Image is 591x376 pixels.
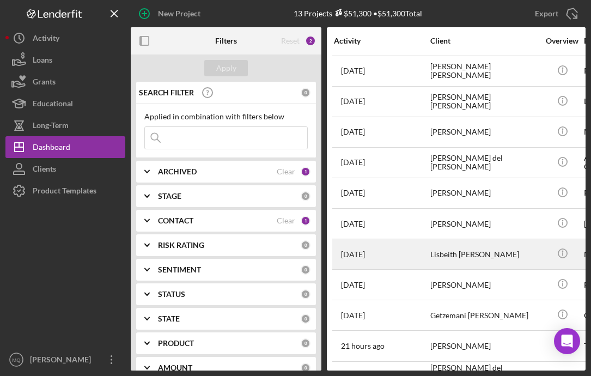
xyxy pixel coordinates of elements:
[158,216,193,225] b: CONTACT
[542,37,583,45] div: Overview
[332,9,371,18] div: $51,300
[341,342,385,350] time: 2025-09-10 17:49
[158,241,204,250] b: RISK RATING
[158,167,197,176] b: ARCHIVED
[215,37,237,45] b: Filters
[158,265,201,274] b: SENTIMENT
[277,167,295,176] div: Clear
[301,88,310,98] div: 0
[158,3,200,25] div: New Project
[341,128,365,136] time: 2025-08-19 23:36
[5,158,125,180] button: Clients
[5,114,125,136] button: Long-Term
[144,112,308,121] div: Applied in combination with filters below
[430,270,539,299] div: [PERSON_NAME]
[341,220,365,228] time: 2025-09-09 22:20
[341,158,365,167] time: 2025-08-14 19:05
[341,189,365,197] time: 2025-08-11 03:58
[305,35,316,46] div: 2
[281,37,300,45] div: Reset
[12,357,20,363] text: MQ
[341,97,365,106] time: 2025-08-29 17:57
[301,314,310,324] div: 0
[430,179,539,208] div: [PERSON_NAME]
[5,49,125,71] button: Loans
[430,87,539,116] div: [PERSON_NAME] [PERSON_NAME]
[5,71,125,93] button: Grants
[554,328,580,354] div: Open Intercom Messenger
[33,180,96,204] div: Product Templates
[301,338,310,348] div: 0
[341,311,365,320] time: 2025-08-31 21:17
[158,192,181,201] b: STAGE
[5,349,125,371] button: MQ[PERSON_NAME]
[33,136,70,161] div: Dashboard
[5,27,125,49] button: Activity
[27,349,98,373] div: [PERSON_NAME]
[301,216,310,226] div: 1
[216,60,236,76] div: Apply
[430,37,539,45] div: Client
[139,88,194,97] b: SEARCH FILTER
[301,363,310,373] div: 0
[5,180,125,202] button: Product Templates
[430,57,539,86] div: [PERSON_NAME] [PERSON_NAME]
[158,363,192,372] b: AMOUNT
[535,3,558,25] div: Export
[430,148,539,177] div: [PERSON_NAME] del [PERSON_NAME]
[334,37,429,45] div: Activity
[430,331,539,360] div: [PERSON_NAME]
[430,240,539,269] div: Lisbeith [PERSON_NAME]
[294,9,422,18] div: 13 Projects • $51,300 Total
[33,158,56,183] div: Clients
[524,3,586,25] button: Export
[430,118,539,147] div: [PERSON_NAME]
[341,281,365,289] time: 2025-08-28 02:47
[5,136,125,158] button: Dashboard
[301,191,310,201] div: 0
[204,60,248,76] button: Apply
[301,265,310,275] div: 0
[277,216,295,225] div: Clear
[33,27,59,52] div: Activity
[158,339,194,348] b: PRODUCT
[33,114,69,139] div: Long-Term
[301,289,310,299] div: 0
[158,290,185,299] b: STATUS
[131,3,211,25] button: New Project
[341,66,365,75] time: 2025-07-23 17:09
[158,314,180,323] b: STATE
[33,71,56,95] div: Grants
[430,209,539,238] div: [PERSON_NAME]
[301,167,310,177] div: 1
[33,93,73,117] div: Educational
[301,240,310,250] div: 0
[341,250,365,259] time: 2025-08-13 22:44
[5,93,125,114] button: Educational
[430,301,539,330] div: Getzemani [PERSON_NAME]
[33,49,52,74] div: Loans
